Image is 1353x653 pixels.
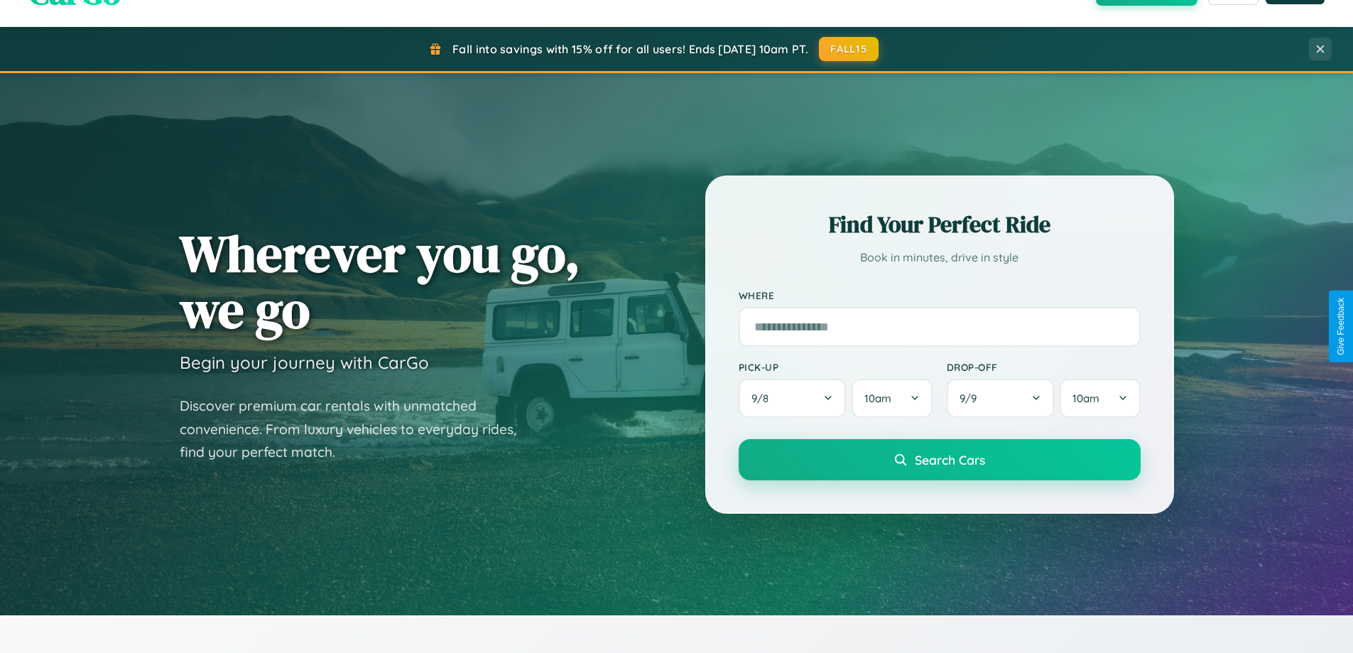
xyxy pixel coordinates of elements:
button: FALL15 [819,37,879,61]
label: Pick-up [739,361,933,373]
button: Search Cars [739,439,1141,480]
span: 9 / 8 [751,392,776,405]
label: Where [739,289,1141,301]
p: Book in minutes, drive in style [739,247,1141,268]
span: 10am [1072,392,1099,405]
span: Fall into savings with 15% off for all users! Ends [DATE] 10am PT. [452,42,808,56]
button: 10am [1060,379,1140,418]
h3: Begin your journey with CarGo [180,352,429,373]
h2: Find Your Perfect Ride [739,209,1141,240]
div: Give Feedback [1336,298,1346,355]
span: Search Cars [915,452,985,468]
p: Discover premium car rentals with unmatched convenience. From luxury vehicles to everyday rides, ... [180,394,535,464]
button: 9/8 [739,379,847,418]
h1: Wherever you go, we go [180,225,580,338]
span: 10am [864,392,891,405]
label: Drop-off [947,361,1141,373]
button: 10am [852,379,932,418]
span: 9 / 9 [960,392,984,405]
button: 9/9 [947,379,1055,418]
